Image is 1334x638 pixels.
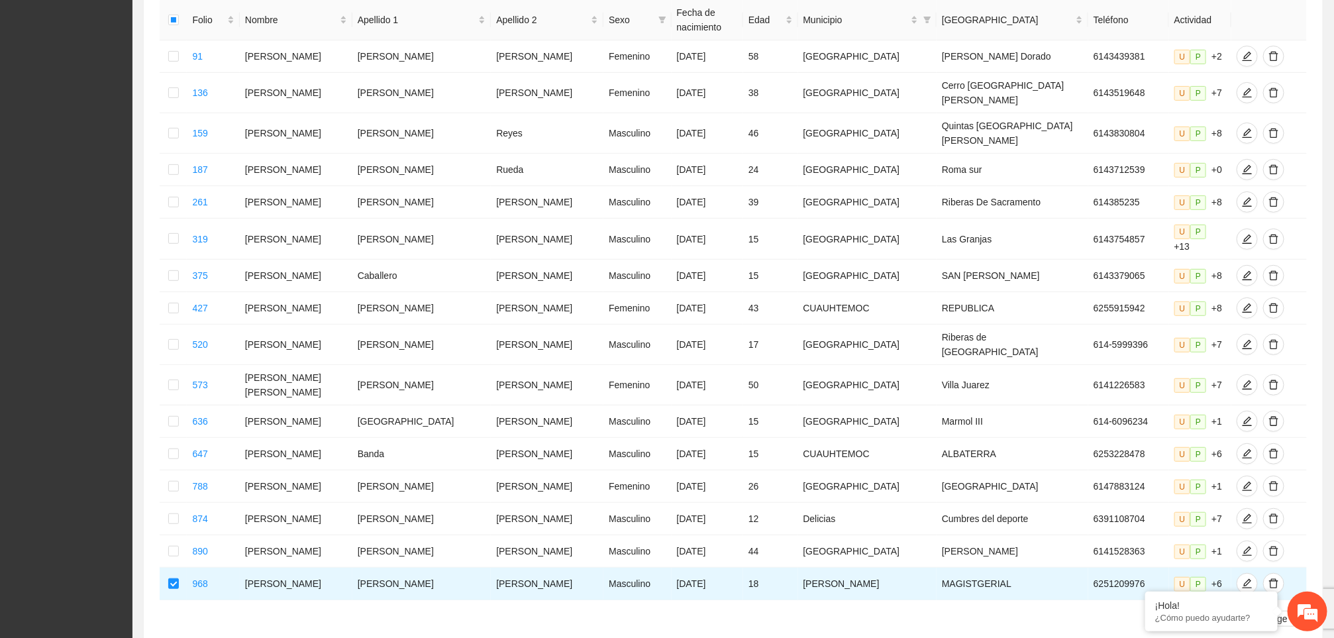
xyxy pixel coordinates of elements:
[937,503,1088,535] td: Cumbres del deporte
[1264,449,1284,459] span: delete
[1263,82,1284,103] button: delete
[1169,73,1231,113] td: +7
[358,13,476,27] span: Apellido 1
[658,16,666,24] span: filter
[656,10,669,30] span: filter
[798,186,937,219] td: [GEOGRAPHIC_DATA]
[937,365,1088,405] td: Villa Juarez
[743,325,798,365] td: 17
[7,362,252,408] textarea: Escriba su mensaje y pulse “Intro”
[1190,378,1206,393] span: P
[1169,365,1231,405] td: +7
[603,260,671,292] td: Masculino
[1237,159,1258,180] button: edit
[352,154,491,186] td: [PERSON_NAME]
[352,113,491,154] td: [PERSON_NAME]
[1190,577,1206,592] span: P
[798,154,937,186] td: [GEOGRAPHIC_DATA]
[1174,127,1191,141] span: U
[491,325,603,365] td: [PERSON_NAME]
[1237,573,1258,594] button: edit
[1190,545,1206,559] span: P
[1264,128,1284,138] span: delete
[1237,197,1257,207] span: edit
[937,186,1088,219] td: Riberas De Sacramento
[603,568,671,600] td: Masculino
[743,365,798,405] td: 50
[69,68,223,85] div: Chatee con nosotros ahora
[672,503,743,535] td: [DATE]
[937,154,1088,186] td: Roma sur
[1190,50,1206,64] span: P
[240,154,352,186] td: [PERSON_NAME]
[937,470,1088,503] td: [GEOGRAPHIC_DATA]
[743,503,798,535] td: 12
[1264,578,1284,589] span: delete
[798,405,937,438] td: [GEOGRAPHIC_DATA]
[1237,578,1257,589] span: edit
[1263,123,1284,144] button: delete
[798,503,937,535] td: Delicias
[1190,269,1206,284] span: P
[1237,380,1257,390] span: edit
[603,535,671,568] td: Masculino
[1088,260,1169,292] td: 6143379065
[1237,164,1257,175] span: edit
[240,219,352,260] td: [PERSON_NAME]
[1169,325,1231,365] td: +7
[1237,234,1257,244] span: edit
[603,219,671,260] td: Masculino
[798,365,937,405] td: [GEOGRAPHIC_DATA]
[491,73,603,113] td: [PERSON_NAME]
[1190,195,1206,210] span: P
[1264,416,1284,427] span: delete
[743,292,798,325] td: 43
[937,113,1088,154] td: Quintas [GEOGRAPHIC_DATA][PERSON_NAME]
[1237,51,1257,62] span: edit
[192,164,207,175] a: 187
[491,292,603,325] td: [PERSON_NAME]
[240,535,352,568] td: [PERSON_NAME]
[1237,541,1258,562] button: edit
[491,438,603,470] td: [PERSON_NAME]
[1237,297,1258,319] button: edit
[937,438,1088,470] td: ALBATERRA
[798,470,937,503] td: [GEOGRAPHIC_DATA]
[798,113,937,154] td: [GEOGRAPHIC_DATA]
[1237,411,1258,432] button: edit
[240,470,352,503] td: [PERSON_NAME]
[672,325,743,365] td: [DATE]
[1264,481,1284,492] span: delete
[937,405,1088,438] td: Marmol III
[743,154,798,186] td: 24
[352,470,491,503] td: [PERSON_NAME]
[1169,470,1231,503] td: +1
[240,325,352,365] td: [PERSON_NAME]
[240,503,352,535] td: [PERSON_NAME]
[1088,405,1169,438] td: 614-6096234
[803,13,909,27] span: Municipio
[1237,303,1257,313] span: edit
[192,546,207,557] a: 890
[1169,154,1231,186] td: +0
[1088,470,1169,503] td: 6147883124
[603,113,671,154] td: Masculino
[217,7,249,38] div: Minimizar ventana de chat en vivo
[672,405,743,438] td: [DATE]
[798,535,937,568] td: [GEOGRAPHIC_DATA]
[1263,297,1284,319] button: delete
[245,13,337,27] span: Nombre
[603,154,671,186] td: Masculino
[1263,476,1284,497] button: delete
[240,405,352,438] td: [PERSON_NAME]
[1237,508,1258,529] button: edit
[352,568,491,600] td: [PERSON_NAME]
[1174,269,1191,284] span: U
[192,197,207,207] a: 261
[352,292,491,325] td: [PERSON_NAME]
[672,365,743,405] td: [DATE]
[1264,339,1284,350] span: delete
[743,113,798,154] td: 46
[496,13,588,27] span: Apellido 2
[1190,127,1206,141] span: P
